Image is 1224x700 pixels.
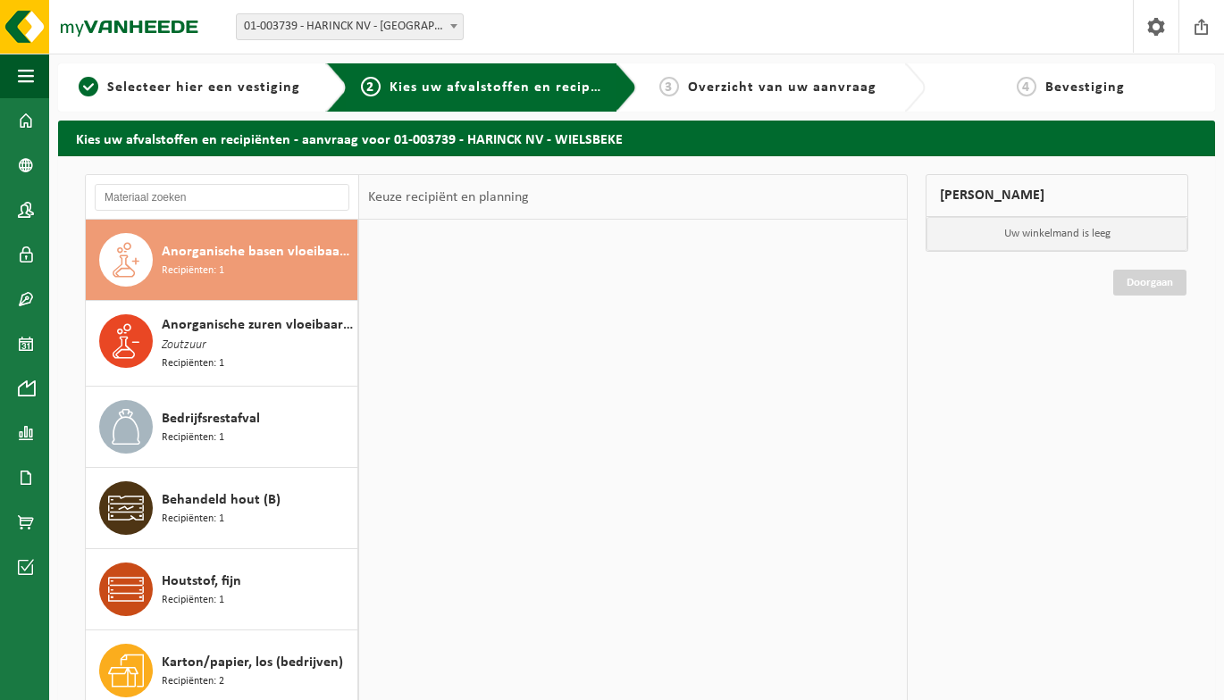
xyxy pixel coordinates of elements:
[58,121,1215,155] h2: Kies uw afvalstoffen en recipiënten - aanvraag voor 01-003739 - HARINCK NV - WIELSBEKE
[1045,80,1125,95] span: Bevestiging
[162,262,224,279] span: Recipiënten: 1
[86,468,358,549] button: Behandeld hout (B) Recipiënten: 1
[236,13,464,40] span: 01-003739 - HARINCK NV - WIELSBEKE
[162,673,224,690] span: Recipiënten: 2
[86,387,358,468] button: Bedrijfsrestafval Recipiënten: 1
[162,314,353,336] span: Anorganische zuren vloeibaar in kleinverpakking
[86,549,358,630] button: Houtstof, fijn Recipiënten: 1
[79,77,98,96] span: 1
[359,175,538,220] div: Keuze recipiënt en planning
[95,184,349,211] input: Materiaal zoeken
[659,77,679,96] span: 3
[688,80,876,95] span: Overzicht van uw aanvraag
[86,301,358,387] button: Anorganische zuren vloeibaar in kleinverpakking Zoutzuur Recipiënten: 1
[67,77,312,98] a: 1Selecteer hier een vestiging
[162,336,206,355] span: Zoutzuur
[162,241,353,262] span: Anorganische basen vloeibaar in kleinverpakking
[237,14,463,39] span: 01-003739 - HARINCK NV - WIELSBEKE
[1113,270,1186,296] a: Doorgaan
[162,511,224,528] span: Recipiënten: 1
[162,489,281,511] span: Behandeld hout (B)
[1017,77,1036,96] span: 4
[390,80,635,95] span: Kies uw afvalstoffen en recipiënten
[162,408,260,429] span: Bedrijfsrestafval
[162,355,224,372] span: Recipiënten: 1
[361,77,381,96] span: 2
[162,652,343,673] span: Karton/papier, los (bedrijven)
[86,220,358,301] button: Anorganische basen vloeibaar in kleinverpakking Recipiënten: 1
[926,217,1187,251] p: Uw winkelmand is leeg
[162,429,224,446] span: Recipiënten: 1
[926,174,1188,217] div: [PERSON_NAME]
[107,80,300,95] span: Selecteer hier een vestiging
[162,571,241,592] span: Houtstof, fijn
[162,592,224,609] span: Recipiënten: 1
